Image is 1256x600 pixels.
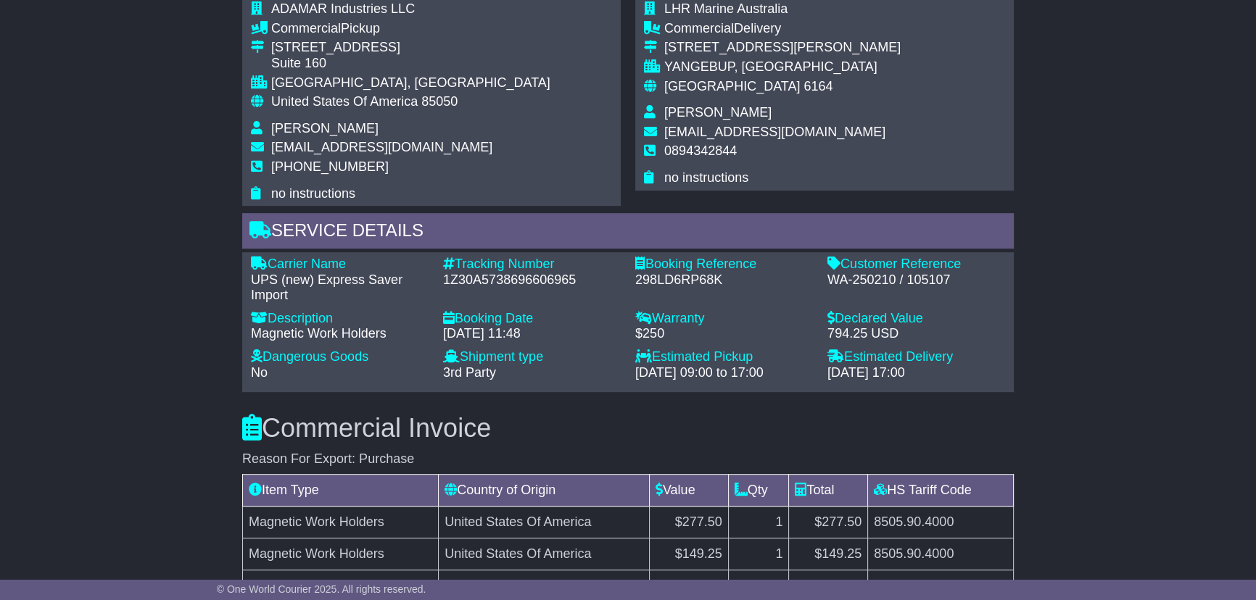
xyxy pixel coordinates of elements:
div: Booking Reference [635,257,813,272]
div: [GEOGRAPHIC_DATA], [GEOGRAPHIC_DATA] [271,75,550,91]
div: Suite 160 [271,56,550,72]
span: ADAMAR Industries LLC [271,1,415,16]
td: Magnetic Work Holders [243,507,439,538]
div: 1Z30A5738696606965 [443,272,621,288]
div: [DATE] 11:48 [443,326,621,342]
span: no instructions [271,186,355,201]
div: Warranty [635,311,813,327]
span: Commercial [664,21,734,36]
span: Commercial [271,21,341,36]
td: $149.25 [789,538,868,570]
div: Shipment type [443,349,621,365]
div: $250 [635,326,813,342]
span: [EMAIL_ADDRESS][DOMAIN_NAME] [664,125,885,139]
span: no instructions [664,170,748,185]
td: Total [789,475,868,507]
td: Qty [728,475,789,507]
div: Magnetic Work Holders [251,326,429,342]
td: Value [649,475,728,507]
div: [STREET_ADDRESS][PERSON_NAME] [664,40,901,56]
div: WA-250210 / 105107 [827,272,1005,288]
td: $149.25 [649,538,728,570]
td: $277.50 [789,507,868,538]
div: Booking Date [443,311,621,327]
span: 6164 [803,79,832,93]
span: 85050 [421,94,458,109]
span: [EMAIL_ADDRESS][DOMAIN_NAME] [271,140,492,154]
td: 8505.90.4000 [868,507,1014,538]
span: [PERSON_NAME] [664,105,772,120]
div: [DATE] 17:00 [827,365,1005,381]
div: [STREET_ADDRESS] [271,40,550,56]
span: LHR Marine Australia [664,1,788,16]
div: 794.25 USD [827,326,1005,342]
span: 3rd Party [443,365,496,380]
div: Declared Value [827,311,1005,327]
div: Estimated Pickup [635,349,813,365]
h3: Commercial Invoice [242,414,1014,443]
div: Service Details [242,213,1014,252]
td: $277.50 [649,507,728,538]
div: Carrier Name [251,257,429,272]
td: Country of Origin [439,475,650,507]
div: Customer Reference [827,257,1005,272]
td: United States Of America [439,538,650,570]
td: HS Tariff Code [868,475,1014,507]
div: UPS (new) Express Saver Import [251,272,429,304]
span: [PHONE_NUMBER] [271,159,389,174]
div: Dangerous Goods [251,349,429,365]
span: 0894342844 [664,143,737,158]
div: [DATE] 09:00 to 17:00 [635,365,813,381]
span: No [251,365,268,380]
span: © One World Courier 2025. All rights reserved. [217,583,426,595]
div: Estimated Delivery [827,349,1005,365]
div: Delivery [664,21,901,37]
div: Description [251,311,429,327]
div: Pickup [271,21,550,37]
td: 8505.90.4000 [868,538,1014,570]
div: YANGEBUP, [GEOGRAPHIC_DATA] [664,59,901,75]
span: [PERSON_NAME] [271,121,379,136]
div: Tracking Number [443,257,621,272]
td: Magnetic Work Holders [243,538,439,570]
span: [GEOGRAPHIC_DATA] [664,79,800,93]
div: Reason For Export: Purchase [242,451,1014,467]
td: 1 [728,538,789,570]
div: 298LD6RP68K [635,272,813,288]
td: United States Of America [439,507,650,538]
td: 1 [728,507,789,538]
td: Item Type [243,475,439,507]
span: United States Of America [271,94,418,109]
